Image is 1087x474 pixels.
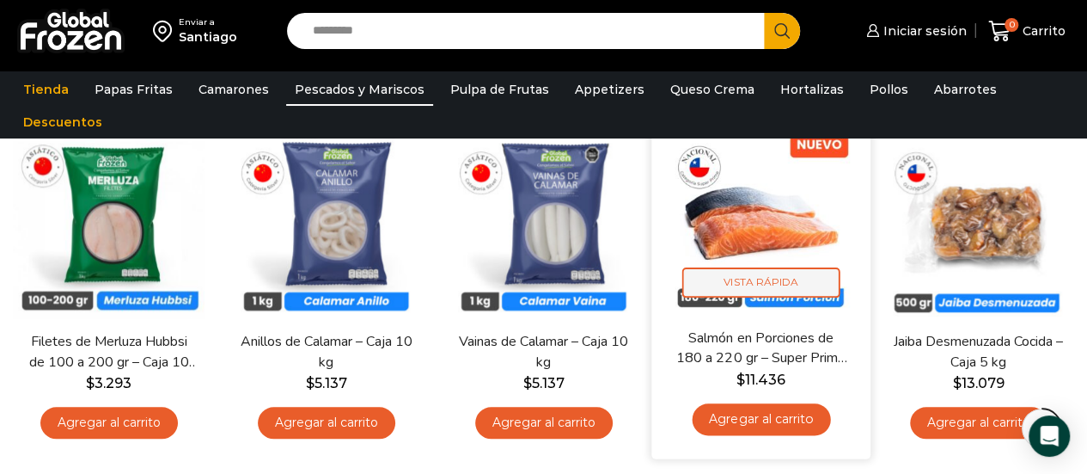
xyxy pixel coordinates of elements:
[40,407,178,439] a: Agregar al carrito: “Filetes de Merluza Hubbsi de 100 a 200 gr – Caja 10 kg”
[258,407,395,439] a: Agregar al carrito: “Anillos de Calamar - Caja 10 kg”
[286,73,433,106] a: Pescados y Mariscos
[306,375,347,391] bdi: 5.137
[984,11,1070,52] a: 0 Carrito
[523,375,565,391] bdi: 5.137
[179,28,237,46] div: Santiago
[566,73,653,106] a: Appetizers
[1029,416,1070,457] div: Open Intercom Messenger
[953,375,962,391] span: $
[442,73,558,106] a: Pulpa de Frutas
[736,372,745,388] span: $
[736,372,785,388] bdi: 11.436
[910,407,1047,439] a: Agregar al carrito: “Jaiba Desmenuzada Cocida - Caja 5 kg”
[153,16,179,46] img: address-field-icon.svg
[925,73,1005,106] a: Abarrotes
[15,73,77,106] a: Tienda
[692,403,830,435] a: Agregar al carrito: “Salmón en Porciones de 180 a 220 gr - Super Prime - Caja 5 kg”
[1018,22,1066,40] span: Carrito
[457,332,630,372] a: Vainas de Calamar – Caja 10 kg
[306,375,314,391] span: $
[682,268,840,298] span: Vista Rápida
[22,332,195,372] a: Filetes de Merluza Hubbsi de 100 a 200 gr – Caja 10 kg
[15,106,111,139] a: Descuentos
[86,375,95,391] span: $
[861,73,917,106] a: Pollos
[179,16,237,28] div: Enviar a
[892,332,1065,372] a: Jaiba Desmenuzada Cocida – Caja 5 kg
[953,375,1005,391] bdi: 13.079
[862,14,967,48] a: Iniciar sesión
[86,375,131,391] bdi: 3.293
[523,375,532,391] span: $
[764,13,800,49] button: Search button
[772,73,852,106] a: Hortalizas
[674,329,847,369] a: Salmón en Porciones de 180 a 220 gr – Super Prime – Caja 5 kg
[1005,18,1018,32] span: 0
[475,407,613,439] a: Agregar al carrito: “Vainas de Calamar - Caja 10 kg”
[879,22,967,40] span: Iniciar sesión
[86,73,181,106] a: Papas Fritas
[662,73,763,106] a: Queso Crema
[240,332,412,372] a: Anillos de Calamar – Caja 10 kg
[190,73,278,106] a: Camarones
